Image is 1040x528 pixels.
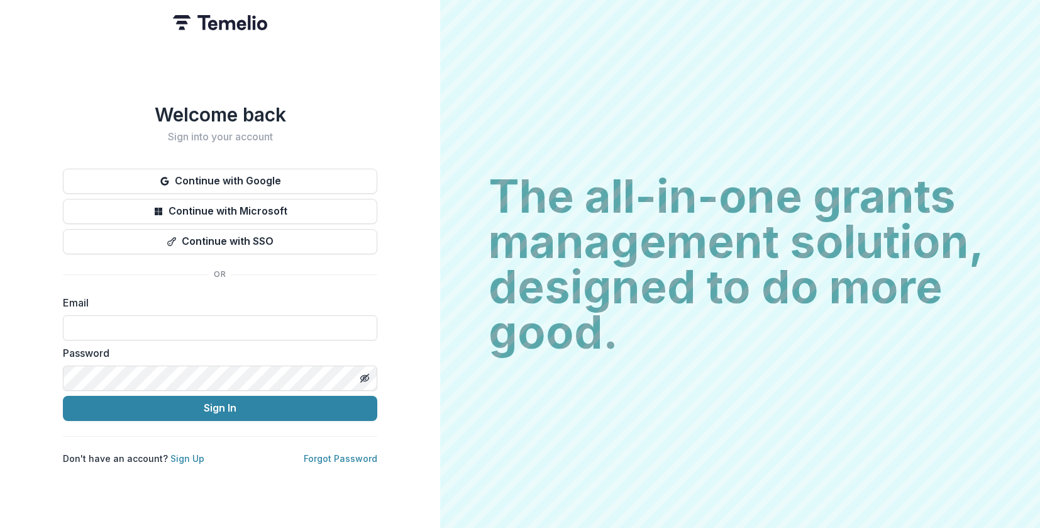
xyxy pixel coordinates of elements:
button: Continue with Google [63,169,377,194]
label: Password [63,345,370,361]
button: Toggle password visibility [355,368,375,388]
label: Email [63,295,370,310]
a: Sign Up [170,453,204,464]
a: Forgot Password [304,453,377,464]
h1: Welcome back [63,103,377,126]
img: Temelio [173,15,267,30]
p: Don't have an account? [63,452,204,465]
button: Sign In [63,396,377,421]
button: Continue with SSO [63,229,377,254]
button: Continue with Microsoft [63,199,377,224]
h2: Sign into your account [63,131,377,143]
